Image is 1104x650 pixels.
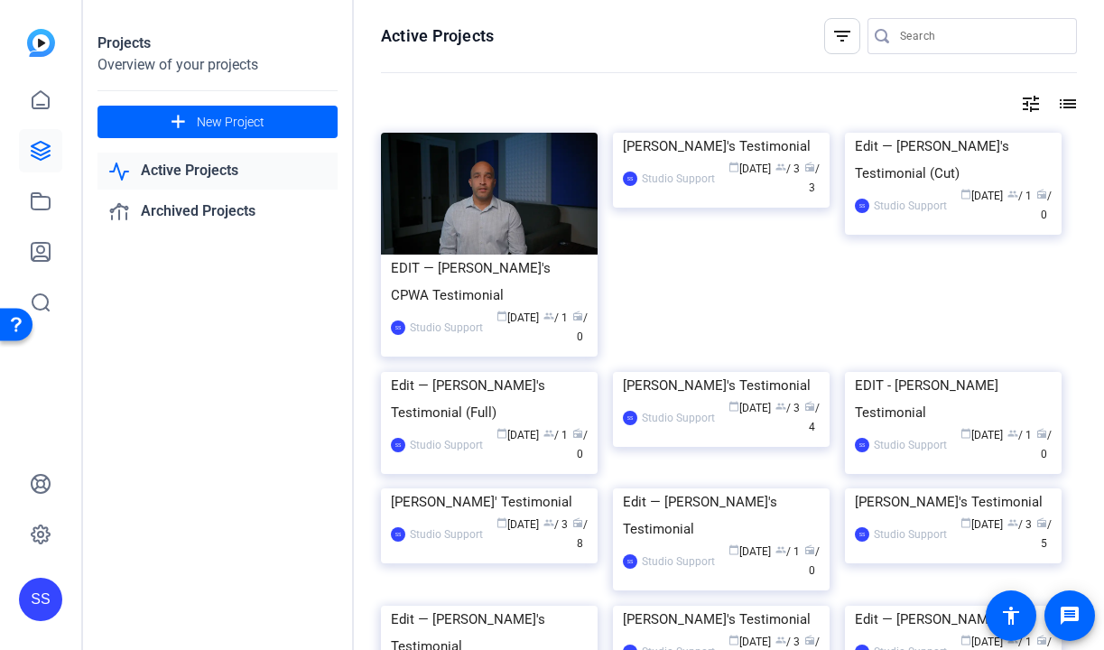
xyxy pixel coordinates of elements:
[728,544,739,555] span: calendar_today
[1007,189,1018,200] span: group
[197,113,264,132] span: New Project
[775,544,786,555] span: group
[960,190,1003,202] span: [DATE]
[543,311,568,324] span: / 1
[728,636,771,648] span: [DATE]
[391,438,405,452] div: SS
[391,527,405,542] div: SS
[496,518,539,531] span: [DATE]
[381,25,494,47] h1: Active Projects
[855,199,869,213] div: SS
[1036,635,1047,645] span: radio
[97,106,338,138] button: New Project
[623,133,820,160] div: [PERSON_NAME]'s Testimonial
[1007,190,1032,202] span: / 1
[855,527,869,542] div: SS
[97,54,338,76] div: Overview of your projects
[775,545,800,558] span: / 1
[1036,190,1052,221] span: / 0
[874,525,947,543] div: Studio Support
[960,636,1003,648] span: [DATE]
[1007,429,1032,441] span: / 1
[804,545,820,577] span: / 0
[804,401,815,412] span: radio
[855,438,869,452] div: SS
[572,311,583,321] span: radio
[97,32,338,54] div: Projects
[1036,428,1047,439] span: radio
[1036,518,1052,550] span: / 5
[874,197,947,215] div: Studio Support
[496,428,507,439] span: calendar_today
[960,517,971,528] span: calendar_today
[391,320,405,335] div: SS
[623,411,637,425] div: SS
[1036,517,1047,528] span: radio
[728,162,771,175] span: [DATE]
[960,429,1003,441] span: [DATE]
[804,544,815,555] span: radio
[960,428,971,439] span: calendar_today
[623,488,820,543] div: Edit — [PERSON_NAME]'s Testimonial
[1000,605,1022,627] mat-icon: accessibility
[572,429,588,460] span: / 0
[496,429,539,441] span: [DATE]
[1036,189,1047,200] span: radio
[804,635,815,645] span: radio
[543,428,554,439] span: group
[775,162,786,172] span: group
[391,255,588,309] div: EDIT — [PERSON_NAME]'s CPWA Testimonial
[391,488,588,515] div: [PERSON_NAME]' Testimonial
[1020,93,1042,115] mat-icon: tune
[623,606,820,633] div: [PERSON_NAME]'s Testimonial
[728,162,739,172] span: calendar_today
[543,311,554,321] span: group
[804,402,820,433] span: / 4
[1059,605,1081,627] mat-icon: message
[1007,518,1032,531] span: / 3
[496,311,539,324] span: [DATE]
[543,518,568,531] span: / 3
[572,518,588,550] span: / 8
[572,428,583,439] span: radio
[19,578,62,621] div: SS
[960,635,971,645] span: calendar_today
[900,25,1062,47] input: Search
[642,409,715,427] div: Studio Support
[496,517,507,528] span: calendar_today
[1036,429,1052,460] span: / 0
[728,402,771,414] span: [DATE]
[728,635,739,645] span: calendar_today
[543,517,554,528] span: group
[27,29,55,57] img: blue-gradient.svg
[97,153,338,190] a: Active Projects
[572,311,588,343] span: / 0
[623,372,820,399] div: [PERSON_NAME]'s Testimonial
[623,554,637,569] div: SS
[728,545,771,558] span: [DATE]
[775,401,786,412] span: group
[642,170,715,188] div: Studio Support
[804,162,820,194] span: / 3
[855,133,1052,187] div: Edit — [PERSON_NAME]'s Testimonial (Cut)
[410,525,483,543] div: Studio Support
[1007,636,1032,648] span: / 1
[543,429,568,441] span: / 1
[855,606,1052,633] div: Edit — [PERSON_NAME]
[642,552,715,571] div: Studio Support
[855,488,1052,515] div: [PERSON_NAME]'s Testimonial
[572,517,583,528] span: radio
[960,518,1003,531] span: [DATE]
[410,319,483,337] div: Studio Support
[831,25,853,47] mat-icon: filter_list
[775,162,800,175] span: / 3
[775,635,786,645] span: group
[728,401,739,412] span: calendar_today
[874,436,947,454] div: Studio Support
[960,189,971,200] span: calendar_today
[496,311,507,321] span: calendar_today
[775,402,800,414] span: / 3
[1007,428,1018,439] span: group
[391,372,588,426] div: Edit — [PERSON_NAME]'s Testimonial (Full)
[97,193,338,230] a: Archived Projects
